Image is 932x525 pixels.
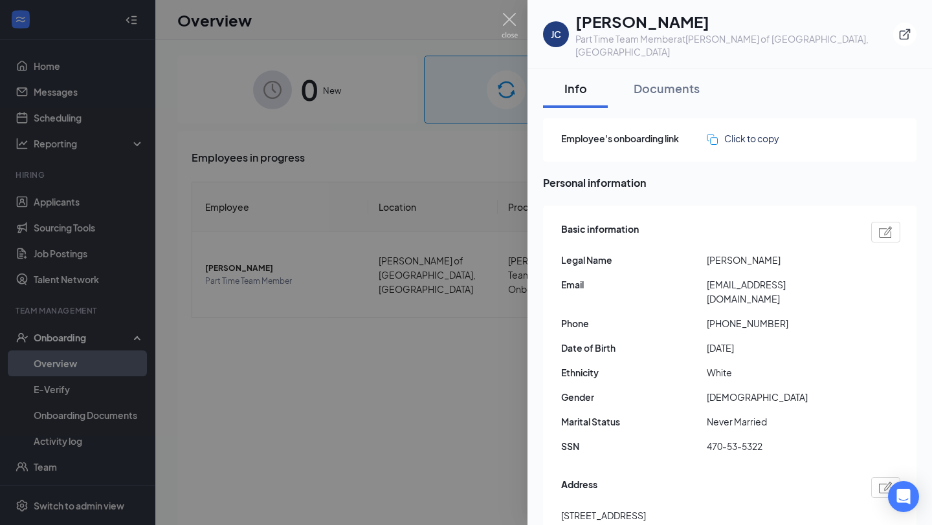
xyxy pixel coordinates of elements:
[707,253,852,267] span: [PERSON_NAME]
[561,508,646,522] span: [STREET_ADDRESS]
[707,439,852,453] span: 470-53-5322
[707,316,852,330] span: [PHONE_NUMBER]
[893,23,916,46] button: ExternalLink
[561,253,707,267] span: Legal Name
[634,80,700,96] div: Documents
[561,365,707,380] span: Ethnicity
[561,477,597,498] span: Address
[556,80,595,96] div: Info
[707,131,779,145] button: Click to copy
[575,32,893,58] div: Part Time Team Member at [PERSON_NAME] of [GEOGRAPHIC_DATA], [GEOGRAPHIC_DATA]
[707,390,852,404] span: [DEMOGRAPHIC_DATA]
[707,134,718,145] img: click-to-copy.71757273a98fde459dfc.svg
[898,28,911,41] svg: ExternalLink
[888,481,919,512] div: Open Intercom Messenger
[707,341,852,355] span: [DATE]
[561,439,707,453] span: SSN
[543,175,916,191] span: Personal information
[561,277,707,292] span: Email
[707,277,852,306] span: [EMAIL_ADDRESS][DOMAIN_NAME]
[561,341,707,355] span: Date of Birth
[561,316,707,330] span: Phone
[561,131,707,145] span: Employee's onboarding link
[551,28,561,41] div: JC
[707,365,852,380] span: White
[561,390,707,404] span: Gender
[561,222,639,242] span: Basic information
[575,10,893,32] h1: [PERSON_NAME]
[561,414,707,429] span: Marital Status
[707,414,852,429] span: Never Married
